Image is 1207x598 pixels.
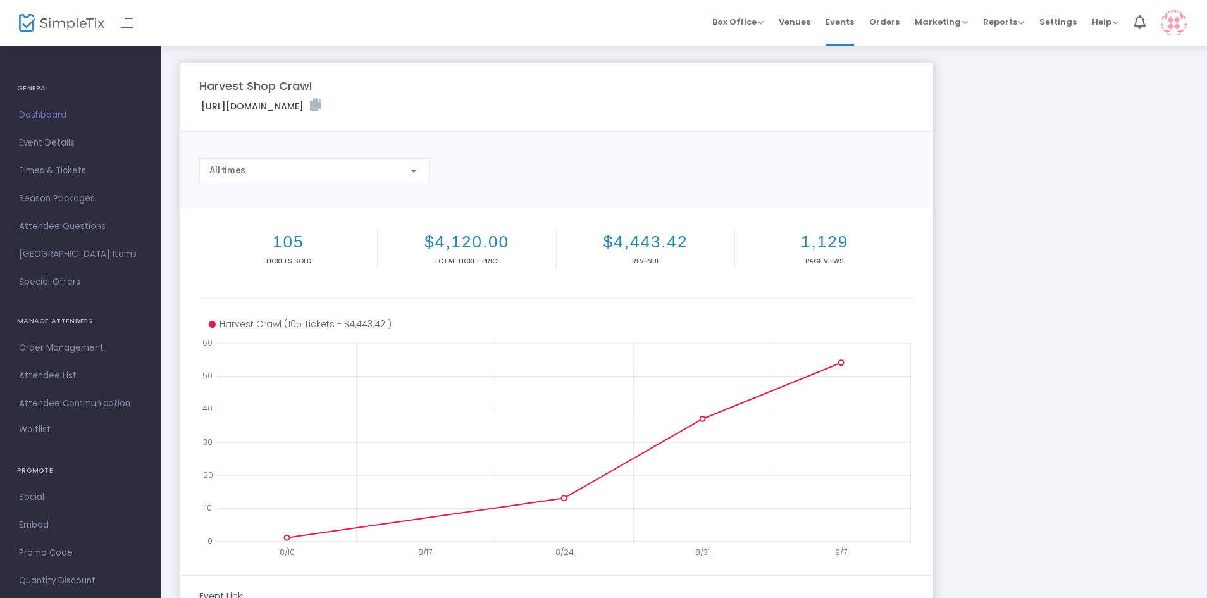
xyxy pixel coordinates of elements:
text: 8/10 [280,547,295,558]
span: Box Office [712,16,764,28]
span: Attendee Communication [19,396,142,412]
text: 8/31 [695,547,710,558]
p: Tickets sold [202,256,374,266]
span: Attendee List [19,368,142,384]
text: 8/17 [418,547,432,558]
text: 0 [207,535,213,546]
span: Reports [983,16,1024,28]
span: Marketing [915,16,968,28]
text: 10 [204,502,212,513]
span: [GEOGRAPHIC_DATA] Items [19,246,142,263]
span: Times & Tickets [19,163,142,179]
p: Revenue [559,256,732,266]
span: Waitlist [19,423,51,436]
h2: 1,129 [738,232,911,252]
h2: 105 [202,232,374,252]
span: Order Management [19,340,142,356]
span: Attendee Questions [19,218,142,235]
label: [URL][DOMAIN_NAME] [201,99,321,113]
m-panel-title: Harvest Shop Crawl [199,77,312,94]
text: 20 [203,469,213,480]
h2: $4,120.00 [380,232,553,252]
span: Dashboard [19,107,142,123]
p: Total Ticket Price [380,256,553,266]
span: Orders [869,6,900,38]
text: 50 [202,370,213,381]
text: 30 [203,436,213,447]
span: Embed [19,517,142,533]
span: Events [826,6,854,38]
span: Venues [779,6,810,38]
span: Promo Code [19,545,142,561]
h4: MANAGE ATTENDEES [17,309,144,334]
span: Settings [1039,6,1077,38]
span: Social [19,489,142,506]
span: Event Details [19,135,142,151]
h2: $4,443.42 [559,232,732,252]
text: 60 [202,337,213,348]
text: 40 [202,403,213,414]
text: 9/7 [835,547,847,558]
h4: PROMOTE [17,458,144,483]
text: 8/24 [555,547,574,558]
span: Help [1092,16,1118,28]
p: Page Views [738,256,911,266]
span: Quantity Discount [19,573,142,589]
span: All times [209,165,245,175]
span: Season Packages [19,190,142,207]
span: Special Offers [19,274,142,290]
h4: GENERAL [17,76,144,101]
